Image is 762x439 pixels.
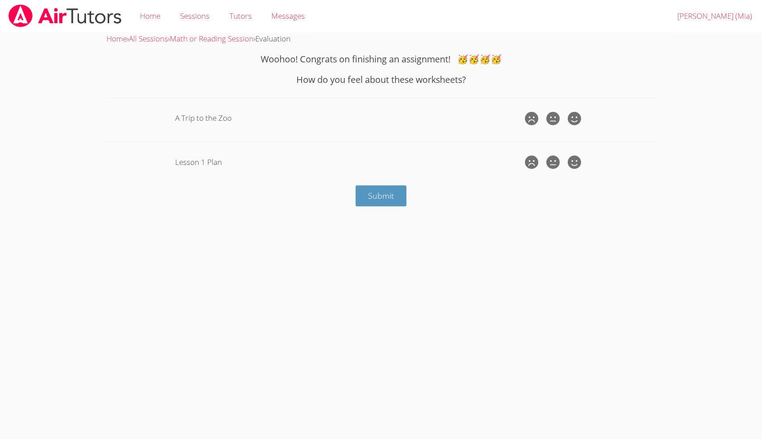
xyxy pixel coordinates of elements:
[457,53,502,65] span: congratulations
[107,33,655,45] div: › › ›
[129,33,168,44] a: All Sessions
[175,156,522,169] div: Lesson 1 Plan
[261,53,451,65] span: Woohoo! Congrats on finishing an assignment!
[175,112,522,125] div: A Trip to the Zoo
[368,190,394,201] span: Submit
[107,33,127,44] a: Home
[8,4,123,27] img: airtutors_banner-c4298cdbf04f3fff15de1276eac7730deb9818008684d7c2e4769d2f7ddbe033.png
[271,11,305,21] span: Messages
[107,73,655,86] h3: How do you feel about these worksheets?
[255,33,291,44] span: Evaluation
[356,185,406,206] button: Submit
[170,33,254,44] a: Math or Reading Session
